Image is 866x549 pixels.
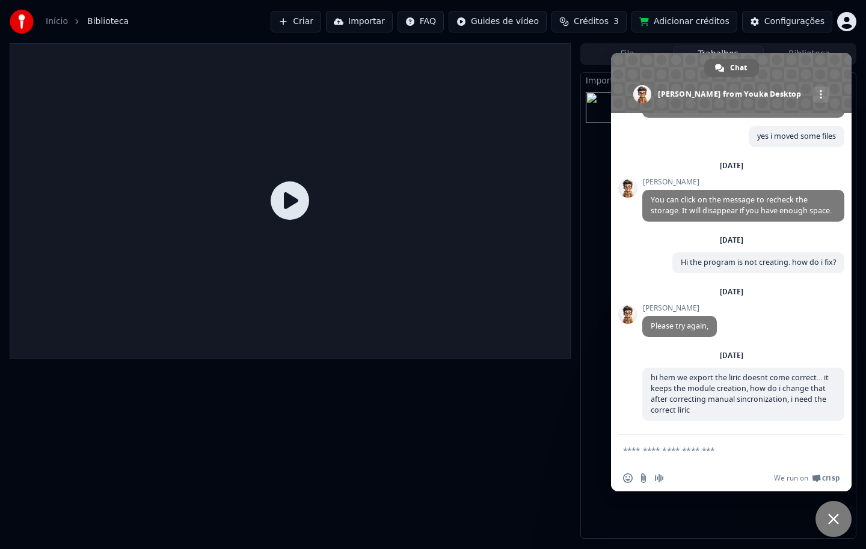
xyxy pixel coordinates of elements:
span: Chat [730,59,747,77]
span: Biblioteca [87,16,129,28]
button: Criar [271,11,321,32]
span: Crisp [822,473,840,483]
button: Fila [582,46,673,63]
div: More channels [813,86,829,103]
span: Send a file [639,473,648,483]
span: 3 [613,16,619,28]
button: Configurações [742,11,832,32]
span: [PERSON_NAME] [642,304,717,312]
div: Import Karaoke [581,73,856,87]
div: [DATE] [720,288,743,296]
div: Chat [704,59,759,77]
div: [DATE] [720,352,743,359]
button: Trabalhos [673,46,764,63]
textarea: Compose your message... [623,445,813,456]
button: Créditos3 [551,11,627,32]
div: [DATE] [720,162,743,169]
span: hi hem we export the liric doesnt come correct... it keeps the module creation, how do i change t... [651,372,829,415]
nav: breadcrumb [46,16,129,28]
span: Insert an emoji [623,473,633,483]
span: Hi the program is not creating. how do i fix? [681,257,836,267]
button: FAQ [398,11,444,32]
span: [PERSON_NAME] [642,178,844,186]
button: Biblioteca [764,46,855,63]
div: Close chat [815,501,852,537]
button: Guides de vídeo [449,11,547,32]
div: Configurações [764,16,825,28]
img: youka [10,10,34,34]
span: Please try again, [651,321,708,331]
button: Adicionar créditos [631,11,737,32]
span: You can click on the message to recheck the storage. It will disappear if you have enough space. [651,195,832,216]
a: We run onCrisp [774,473,840,483]
a: Início [46,16,68,28]
div: [DATE] [720,237,743,244]
span: Créditos [574,16,609,28]
span: We run on [774,473,808,483]
span: Audio message [654,473,664,483]
button: Importar [326,11,393,32]
span: yes i moved some files [757,131,836,141]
